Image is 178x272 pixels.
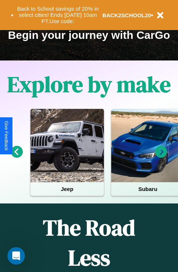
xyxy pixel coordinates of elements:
b: BACK2SCHOOL20 [102,12,151,18]
div: Give Feedback [4,121,9,151]
h1: Explore by make [7,69,171,99]
button: Back to School savings of 20% in select cities! Ends [DATE] 10am PT.Use code: [14,4,102,26]
h4: Jeep [30,182,104,196]
iframe: Intercom live chat [7,247,25,265]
